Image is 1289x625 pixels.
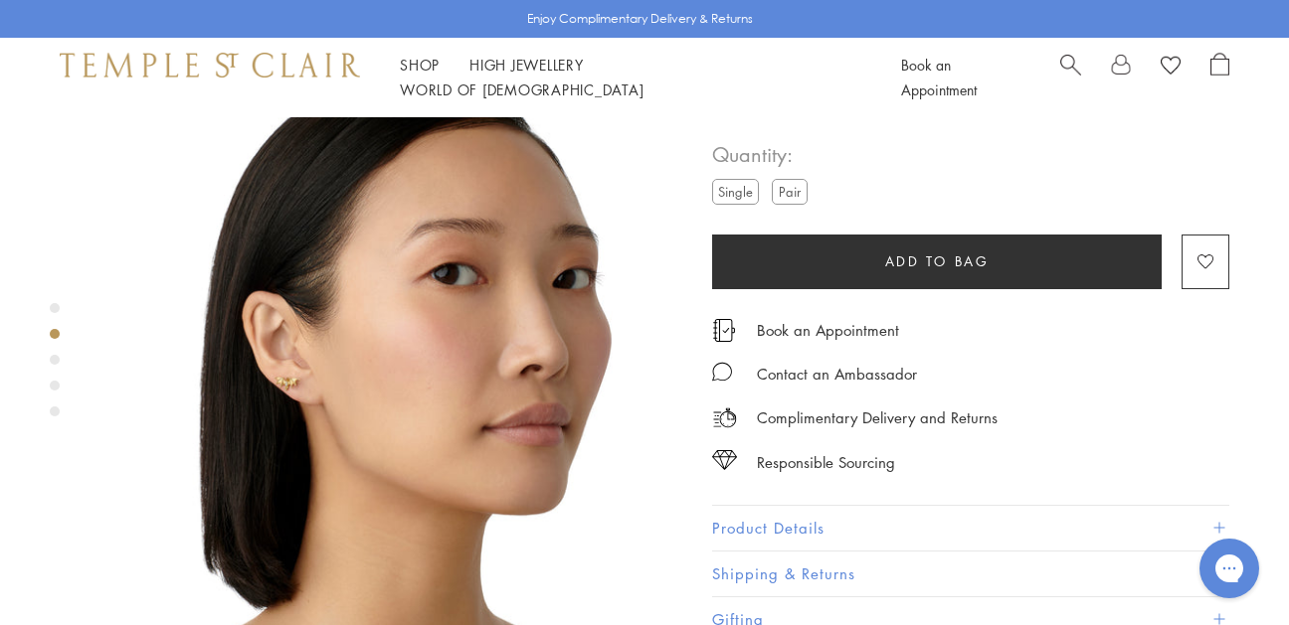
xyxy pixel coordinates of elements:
div: Product gallery navigation [50,298,60,432]
img: icon_sourcing.svg [712,450,737,470]
iframe: Gorgias live chat messenger [1190,532,1269,605]
a: ShopShop [400,55,440,75]
div: Contact an Ambassador [757,362,917,387]
button: Product Details [712,506,1229,550]
button: Add to bag [712,234,1162,289]
p: Enjoy Complimentary Delivery & Returns [527,9,753,29]
p: Complimentary Delivery and Returns [757,405,998,430]
img: icon_appointment.svg [712,319,736,342]
div: Responsible Sourcing [757,450,895,475]
img: icon_delivery.svg [712,405,737,430]
a: Search [1060,53,1081,102]
label: Pair [772,179,808,204]
a: Book an Appointment [757,319,899,341]
label: Single [712,179,759,204]
a: Open Shopping Bag [1210,53,1229,102]
button: Shipping & Returns [712,551,1229,596]
a: View Wishlist [1161,53,1181,82]
nav: Main navigation [400,53,856,102]
img: Temple St. Clair [60,53,360,77]
span: Add to bag [885,250,990,272]
a: High JewelleryHigh Jewellery [469,55,584,75]
a: World of [DEMOGRAPHIC_DATA]World of [DEMOGRAPHIC_DATA] [400,79,644,99]
a: Book an Appointment [901,55,977,99]
span: Quantity: [712,138,816,171]
img: MessageIcon-01_2.svg [712,362,732,382]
